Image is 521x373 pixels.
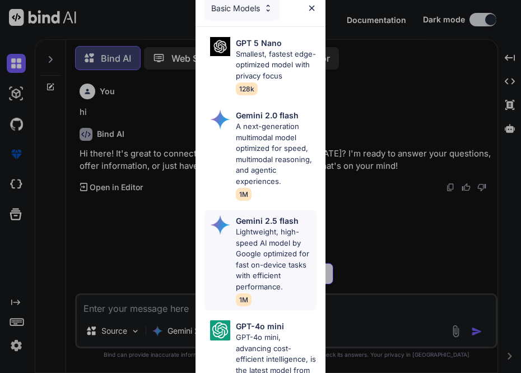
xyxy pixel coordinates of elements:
[236,215,299,227] p: Gemini 2.5 flash
[236,121,317,187] p: A next-generation multimodal model optimized for speed, multimodal reasoning, and agentic experie...
[236,188,252,201] span: 1M
[236,37,282,49] p: GPT 5 Nano
[236,320,284,332] p: GPT-4o mini
[236,82,258,95] span: 128k
[236,49,317,82] p: Smallest, fastest edge-optimized model with privacy focus
[236,227,317,292] p: Lightweight, high-speed AI model by Google optimized for fast on-device tasks with efficient perf...
[236,109,299,121] p: Gemini 2.0 flash
[210,215,230,235] img: Pick Models
[210,37,230,57] img: Pick Models
[210,109,230,130] img: Pick Models
[236,293,252,306] span: 1M
[263,3,273,13] img: Pick Models
[307,3,317,13] img: close
[210,320,230,340] img: Pick Models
